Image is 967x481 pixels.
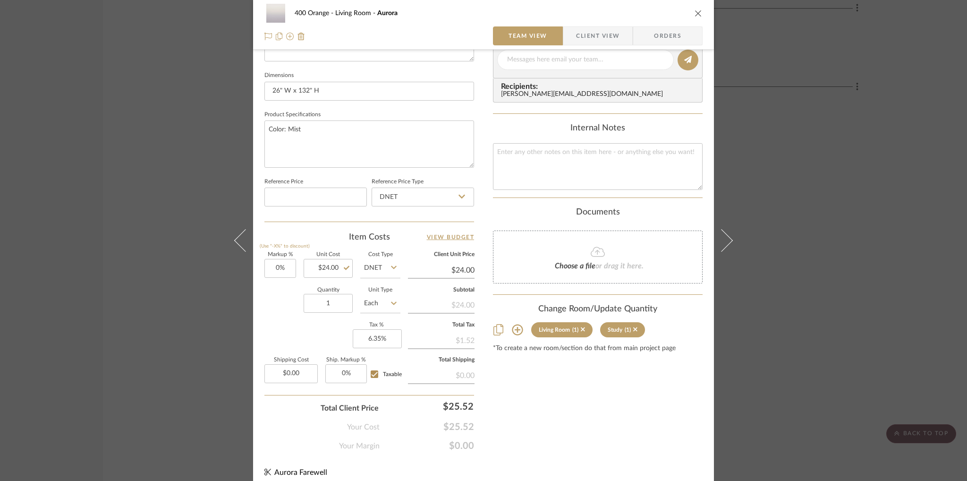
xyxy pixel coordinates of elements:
span: Team View [509,26,547,45]
div: *To create a new room/section do that from main project page [493,345,703,352]
label: Markup % [264,252,296,257]
label: Dimensions [264,73,294,78]
span: Aurora [377,10,398,17]
div: Item Costs [264,232,474,243]
div: (1) [625,326,631,333]
button: close [694,9,703,17]
label: Quantity [304,288,353,292]
div: (1) [572,326,578,333]
label: Client Unit Price [408,252,475,257]
span: Your Margin [339,440,380,452]
span: Choose a file [555,262,595,270]
div: $25.52 [383,397,478,416]
div: Change Room/Update Quantity [493,304,703,315]
div: Study [608,326,622,333]
label: Reference Price Type [372,180,424,184]
label: Shipping Cost [264,358,318,362]
label: Unit Type [360,288,400,292]
div: [PERSON_NAME][EMAIL_ADDRESS][DOMAIN_NAME] [501,91,698,98]
span: Total Client Price [321,403,379,414]
span: Living Room [335,10,377,17]
span: Client View [576,26,619,45]
div: $24.00 [408,296,475,313]
label: Reference Price [264,180,303,184]
div: Living Room [539,326,570,333]
div: $1.52 [408,331,475,348]
span: Recipients: [501,82,698,91]
span: or drag it here. [595,262,644,270]
span: Orders [644,26,692,45]
input: Enter the dimensions of this item [264,82,474,101]
label: Unit Cost [304,252,353,257]
span: $0.00 [380,440,474,452]
div: Documents [493,207,703,218]
span: Taxable [383,371,402,377]
label: Total Shipping [408,358,475,362]
a: View Budget [427,232,475,243]
label: Cost Type [360,252,400,257]
label: Total Tax [408,323,475,327]
label: Product Specifications [264,112,321,117]
span: Your Cost [347,421,380,433]
span: Aurora Farewell [274,469,327,476]
img: b788d1a2-e975-4bdb-9857-e790f1cb787f_48x40.jpg [264,4,287,23]
img: Remove from project [297,33,305,40]
label: Ship. Markup % [325,358,367,362]
label: Subtotal [408,288,475,292]
label: Tax % [353,323,400,327]
span: 400 Orange [295,10,335,17]
span: $25.52 [380,421,474,433]
div: $0.00 [408,366,475,383]
div: Internal Notes [493,123,703,134]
